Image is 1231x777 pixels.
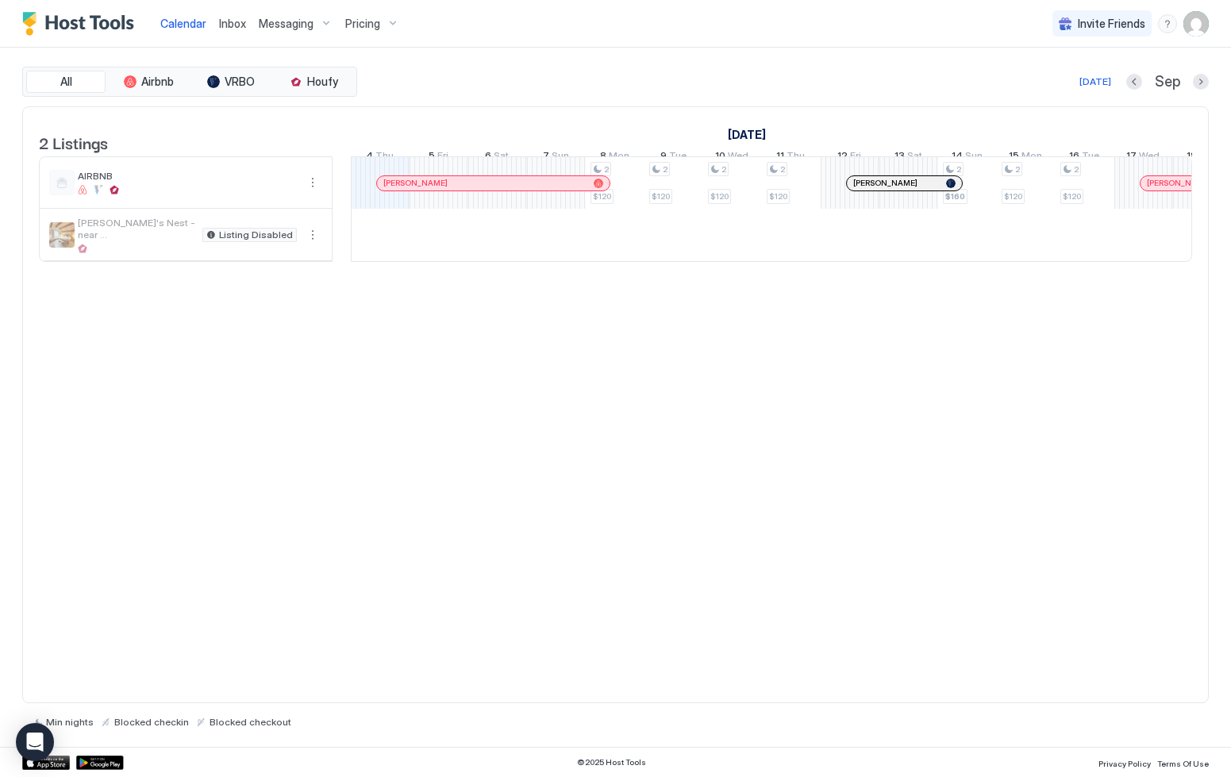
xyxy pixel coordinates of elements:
[891,146,926,169] a: September 13, 2025
[1077,72,1114,91] button: [DATE]
[948,146,987,169] a: September 14, 2025
[543,149,549,166] span: 7
[219,15,246,32] a: Inbox
[780,164,785,175] span: 2
[22,67,357,97] div: tab-group
[1155,73,1180,91] span: Sep
[1065,146,1103,169] a: September 16, 2025
[303,173,322,192] div: menu
[715,149,725,166] span: 10
[219,17,246,30] span: Inbox
[485,149,491,166] span: 6
[1082,149,1099,166] span: Tue
[894,149,905,166] span: 13
[539,146,573,169] a: September 7, 2025
[669,149,687,166] span: Tue
[772,146,809,169] a: September 11, 2025
[259,17,314,31] span: Messaging
[425,146,452,169] a: September 5, 2025
[837,149,848,166] span: 12
[1069,149,1079,166] span: 16
[1193,74,1209,90] button: Next month
[39,130,108,154] span: 2 Listings
[721,164,726,175] span: 2
[78,217,196,240] span: [PERSON_NAME]'s Nest - near [GEOGRAPHIC_DATA]/[GEOGRAPHIC_DATA] *WIFI*
[46,716,94,728] span: Min nights
[78,170,297,182] span: AIRBNB
[1157,754,1209,771] a: Terms Of Use
[769,191,787,202] span: $120
[481,146,513,169] a: September 6, 2025
[437,149,448,166] span: Fri
[191,71,271,93] button: VRBO
[593,191,611,202] span: $120
[383,178,448,188] span: [PERSON_NAME]
[1098,759,1151,768] span: Privacy Policy
[945,191,965,202] span: $160
[907,149,922,166] span: Sat
[787,149,805,166] span: Thu
[22,756,70,770] a: App Store
[956,164,961,175] span: 2
[710,191,729,202] span: $120
[850,149,861,166] span: Fri
[1015,164,1020,175] span: 2
[160,15,206,32] a: Calendar
[1079,75,1111,89] div: [DATE]
[1139,149,1160,166] span: Wed
[1187,149,1197,166] span: 18
[604,164,609,175] span: 2
[429,149,435,166] span: 5
[22,12,141,36] a: Host Tools Logo
[660,149,667,166] span: 9
[1122,146,1164,169] a: September 17, 2025
[303,225,322,244] div: menu
[728,149,748,166] span: Wed
[274,71,353,93] button: Houfy
[76,756,124,770] a: Google Play Store
[552,149,569,166] span: Sun
[711,146,752,169] a: September 10, 2025
[109,71,188,93] button: Airbnb
[1158,14,1177,33] div: menu
[307,75,338,89] span: Houfy
[362,146,398,169] a: September 4, 2025
[1098,754,1151,771] a: Privacy Policy
[114,716,189,728] span: Blocked checkin
[60,75,72,89] span: All
[366,149,373,166] span: 4
[1126,149,1137,166] span: 17
[26,71,106,93] button: All
[160,17,206,30] span: Calendar
[1147,178,1211,188] span: [PERSON_NAME]
[724,123,770,146] a: September 1, 2025
[303,225,322,244] button: More options
[494,149,509,166] span: Sat
[1074,164,1079,175] span: 2
[577,757,646,767] span: © 2025 Host Tools
[1078,17,1145,31] span: Invite Friends
[965,149,983,166] span: Sun
[596,146,633,169] a: September 8, 2025
[609,149,629,166] span: Mon
[656,146,691,169] a: September 9, 2025
[16,723,54,761] div: Open Intercom Messenger
[345,17,380,31] span: Pricing
[1063,191,1081,202] span: $120
[1183,11,1209,37] div: User profile
[225,75,255,89] span: VRBO
[210,716,291,728] span: Blocked checkout
[141,75,174,89] span: Airbnb
[375,149,394,166] span: Thu
[1005,146,1046,169] a: September 15, 2025
[1183,146,1221,169] a: September 18, 2025
[652,191,670,202] span: $120
[1009,149,1019,166] span: 15
[1126,74,1142,90] button: Previous month
[952,149,963,166] span: 14
[1004,191,1022,202] span: $120
[600,149,606,166] span: 8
